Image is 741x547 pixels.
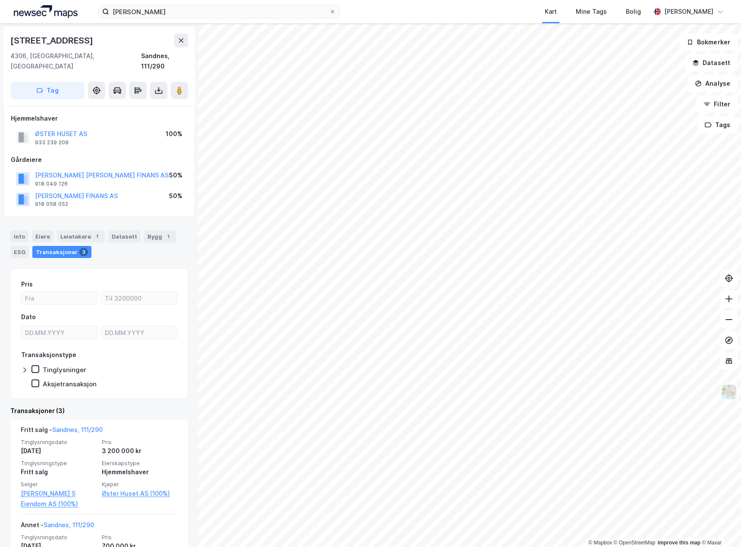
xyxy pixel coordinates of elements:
[93,232,101,241] div: 1
[626,6,641,17] div: Bolig
[21,279,33,289] div: Pris
[102,467,178,477] div: Hjemmelshaver
[102,534,178,541] span: Pris
[102,460,178,467] span: Eierskapstype
[164,232,173,241] div: 1
[43,366,86,374] div: Tinglysninger
[79,248,88,256] div: 3
[10,246,29,258] div: ESG
[102,438,178,446] span: Pris
[21,425,103,438] div: Fritt salg -
[10,34,95,47] div: [STREET_ADDRESS]
[169,191,182,201] div: 50%
[21,534,97,541] span: Tinglysningsdato
[10,406,188,416] div: Transaksjoner (3)
[22,326,97,339] input: DD.MM.YYYY
[576,6,607,17] div: Mine Tags
[102,481,178,488] span: Kjøper
[144,230,176,242] div: Bygg
[664,6,713,17] div: [PERSON_NAME]
[10,82,85,99] button: Tag
[35,201,68,208] div: 918 058 052
[21,488,97,509] a: [PERSON_NAME] S Eiendom AS (100%)
[43,380,97,388] div: Aksjetransaksjon
[588,540,612,546] a: Mapbox
[22,292,97,305] input: Fra
[14,5,78,18] img: logo.a4113a55bc3d86da70a041830d287a7e.svg
[679,34,738,51] button: Bokmerker
[32,230,53,242] div: Eiere
[21,446,97,456] div: [DATE]
[21,350,76,360] div: Transaksjonstype
[166,129,182,139] div: 100%
[696,96,738,113] button: Filter
[102,446,178,456] div: 3 200 000 kr
[141,51,188,71] div: Sandnes, 111/290
[10,230,28,242] div: Info
[102,488,178,499] a: Øster Huset AS (100%)
[109,5,329,18] input: Søk på adresse, matrikkel, gårdeiere, leietakere eller personer
[101,326,177,339] input: DD.MM.YYYY
[21,438,97,446] span: Tinglysningsdato
[21,467,97,477] div: Fritt salg
[21,312,36,322] div: Dato
[21,460,97,467] span: Tinglysningstype
[169,170,182,180] div: 50%
[108,230,141,242] div: Datasett
[11,155,188,165] div: Gårdeiere
[698,506,741,547] iframe: Chat Widget
[10,51,141,71] div: 4306, [GEOGRAPHIC_DATA], [GEOGRAPHIC_DATA]
[685,54,738,71] button: Datasett
[614,540,656,546] a: OpenStreetMap
[52,426,103,433] a: Sandnes, 111/290
[698,506,741,547] div: Kontrollprogram for chat
[21,520,94,534] div: Annet -
[101,292,177,305] input: Til 3200000
[11,113,188,124] div: Hjemmelshaver
[44,521,94,528] a: Sandnes, 111/290
[57,230,105,242] div: Leietakere
[688,75,738,92] button: Analyse
[35,180,68,187] div: 918 049 126
[697,116,738,134] button: Tags
[658,540,700,546] a: Improve this map
[545,6,557,17] div: Kart
[721,384,737,400] img: Z
[21,481,97,488] span: Selger
[35,139,69,146] div: 933 239 209
[32,246,91,258] div: Transaksjoner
